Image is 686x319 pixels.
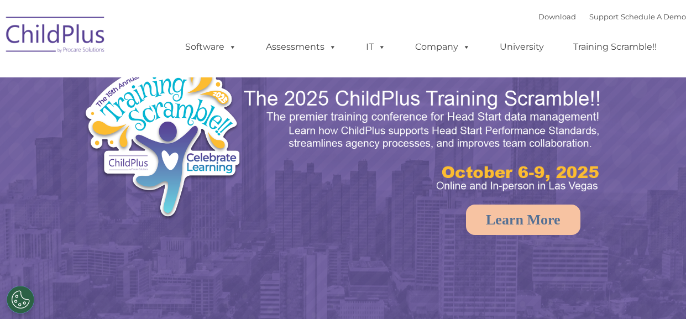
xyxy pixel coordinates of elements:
a: Company [404,36,481,58]
a: Assessments [255,36,348,58]
a: Software [174,36,248,58]
a: IT [355,36,397,58]
a: Schedule A Demo [621,12,686,21]
a: Training Scramble!! [562,36,668,58]
a: Support [589,12,619,21]
img: ChildPlus by Procare Solutions [1,9,111,64]
button: Cookies Settings [7,286,34,313]
a: Learn More [466,205,580,235]
a: Download [538,12,576,21]
font: | [538,12,686,21]
a: University [489,36,555,58]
